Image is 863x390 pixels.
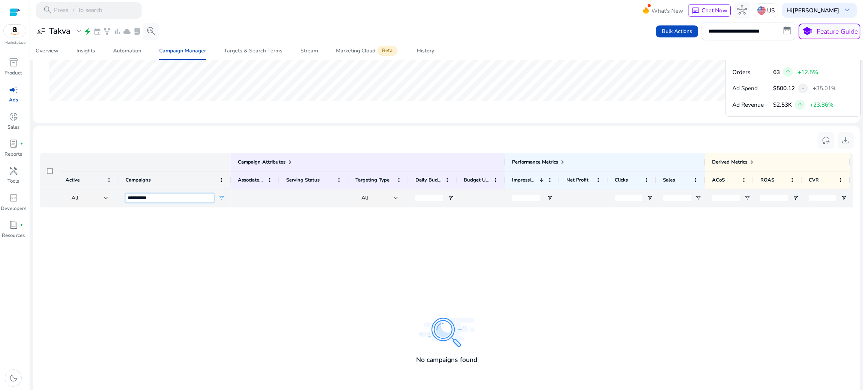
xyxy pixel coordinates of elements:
[797,101,803,108] span: arrow_upward
[787,7,839,13] p: Hi
[125,194,214,202] input: Campaigns Filter Input
[43,5,52,15] span: search
[744,195,750,201] button: Open Filter Menu
[286,177,320,183] span: Serving Status
[146,26,156,36] span: search_insights
[4,25,26,37] img: amazon.svg
[76,48,95,54] div: Insights
[9,220,18,230] span: book_4
[732,68,770,76] p: Orders
[757,6,766,15] img: us.svg
[133,27,141,36] span: lab_profile
[9,373,18,383] span: dark_mode
[793,6,839,14] b: [PERSON_NAME]
[712,159,747,165] span: Derived Metrics
[810,100,833,109] p: +23.86%
[66,177,80,183] span: Active
[159,48,206,54] div: Campaign Manager
[734,2,751,19] button: hub
[615,177,628,183] span: Clicks
[691,7,700,15] span: chat
[238,177,264,183] span: Associated Rules
[773,68,780,76] p: 63
[760,177,774,183] span: ROAS
[688,4,730,17] button: chatChat Now
[70,6,77,15] span: /
[818,132,834,149] button: reset_settings
[813,84,836,92] p: +35.01%
[841,195,847,201] button: Open Filter Menu
[93,27,102,36] span: event
[773,100,792,109] p: $2.53K
[4,151,22,158] p: Reports
[7,178,19,185] p: Tools
[793,195,799,201] button: Open Filter Menu
[785,68,791,75] span: arrow_upward
[9,58,18,67] span: inventory_2
[512,177,536,183] span: Impressions
[464,177,490,183] span: Budget Used
[662,27,692,35] span: Bulk Actions
[773,84,795,92] p: $500.12
[103,27,111,36] span: family_history
[702,6,727,14] span: Chat Now
[817,27,858,36] p: Feature Guide
[2,232,25,240] p: Resources
[695,195,701,201] button: Open Filter Menu
[7,124,19,131] p: Sales
[799,24,860,39] button: schoolFeature Guide
[838,132,854,149] button: download
[9,166,18,176] span: handyman
[125,177,151,183] span: Campaigns
[512,159,558,165] span: Performance Metrics
[355,177,390,183] span: Targeting Type
[123,27,131,36] span: cloud
[4,70,22,77] p: Product
[712,177,725,183] span: ACoS
[49,26,70,36] h3: Takva
[36,26,46,36] span: user_attributes
[802,83,804,93] span: -
[842,5,852,15] span: keyboard_arrow_down
[737,5,747,15] span: hub
[566,177,588,183] span: Net Profit
[36,48,58,54] div: Overview
[9,112,18,122] span: donut_small
[113,27,121,36] span: bar_chart
[9,139,18,149] span: lab_profile
[361,194,368,201] span: All
[415,177,442,183] span: Daily Budget
[377,46,397,56] span: Beta
[54,6,102,15] p: Press to search
[238,159,285,165] span: Campaign Attributes
[218,195,224,201] button: Open Filter Menu
[801,25,813,37] span: school
[798,68,818,76] p: +12.5%
[20,223,23,227] span: fiber_manual_record
[448,195,454,201] button: Open Filter Menu
[84,27,92,36] span: electric_bolt
[74,26,84,36] span: expand_more
[9,193,18,203] span: code_blocks
[9,97,18,104] p: Ads
[732,100,770,109] p: Ad Revenue
[4,40,25,46] p: Marketplace
[9,85,18,95] span: campaign
[336,48,399,54] div: Marketing Cloud
[821,135,831,145] span: reset_settings
[143,23,159,40] button: search_insights
[224,48,282,54] div: Targets & Search Terms
[20,142,23,146] span: fiber_manual_record
[732,84,770,92] p: Ad Spend
[663,177,675,183] span: Sales
[1,205,26,213] p: Developers
[417,48,434,54] div: History
[767,4,775,17] p: US
[647,195,653,201] button: Open Filter Menu
[113,48,141,54] div: Automation
[809,177,819,183] span: CVR
[651,4,683,17] span: What's New
[547,195,553,201] button: Open Filter Menu
[656,25,698,37] button: Bulk Actions
[72,194,78,201] span: All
